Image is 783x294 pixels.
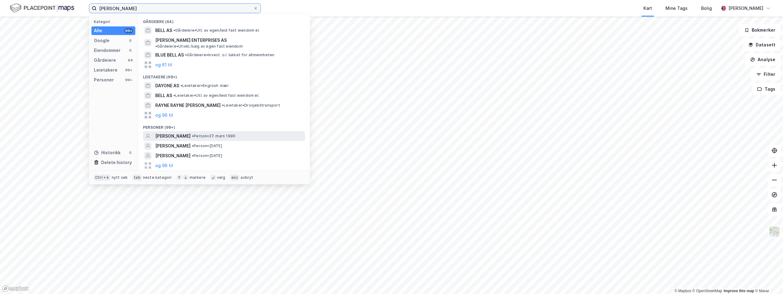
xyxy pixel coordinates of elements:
div: Personer [94,76,114,84]
div: velg [217,175,225,180]
span: • [192,143,194,148]
span: [PERSON_NAME] [155,132,191,140]
button: og 96 til [155,162,173,169]
div: 99+ [124,28,133,33]
span: [PERSON_NAME] [155,152,191,159]
span: BLUE BELL AS [155,51,184,59]
span: Gårdeiere • Invest. o.l. lukket for allmennheten [185,53,274,57]
div: neste kategori [143,175,172,180]
button: Filter [751,68,781,80]
button: Datasett [743,39,781,51]
div: 64 [128,58,133,63]
div: 99+ [124,77,133,82]
span: BELL AS [155,27,172,34]
div: Kategori [94,19,135,24]
span: Leietaker • Engrosh. klær [180,83,229,88]
span: • [155,44,157,49]
button: og 61 til [155,61,172,69]
span: • [173,93,175,98]
div: Historikk [94,149,121,156]
div: Alle [94,27,102,34]
div: Mine Tags [665,5,688,12]
div: Bolig [701,5,712,12]
button: Tags [752,83,781,95]
span: Leietaker • Drosjebiltransport [222,103,280,108]
a: Improve this map [724,289,754,293]
div: 0 [128,150,133,155]
span: • [222,103,224,108]
button: Bokmerker [739,24,781,36]
div: Google [94,37,110,44]
span: [PERSON_NAME] [155,142,191,150]
span: Person • 27. mars 1990 [192,134,235,139]
div: Leietakere [94,66,118,74]
input: Søk på adresse, matrikkel, gårdeiere, leietakere eller personer [97,4,253,13]
div: markere [190,175,206,180]
span: RAYNE RAYNE [PERSON_NAME] [155,102,221,109]
span: Person • [DATE] [192,153,222,158]
div: Gårdeiere (64) [138,14,310,25]
button: Analyse [745,53,781,66]
div: Ctrl + k [94,174,110,181]
span: • [173,28,175,33]
div: Personer (99+) [138,120,310,131]
div: Eiendommer [94,47,121,54]
button: og 96 til [155,112,173,119]
img: logo.f888ab2527a4732fd821a326f86c7f29.svg [10,3,74,14]
div: Kontrollprogram for chat [752,265,783,294]
a: Mapbox homepage [2,285,29,292]
span: • [185,53,187,57]
span: Gårdeiere • Utvikl./salg av egen fast eiendom [155,44,243,49]
div: 0 [128,48,133,53]
span: • [192,153,194,158]
span: Gårdeiere • Utl. av egen/leid fast eiendom el. [173,28,260,33]
div: Kart [643,5,652,12]
span: DAYONE AS [155,82,179,89]
span: Leietaker • Utl. av egen/leid fast eiendom el. [173,93,259,98]
div: [PERSON_NAME] [728,5,763,12]
span: [PERSON_NAME] ENTERPRISES AS [155,37,227,44]
div: avbryt [241,175,253,180]
span: BELL AS [155,92,172,99]
a: Mapbox [674,289,691,293]
div: 99+ [124,68,133,73]
div: tab [133,174,142,181]
a: OpenStreetMap [692,289,722,293]
span: • [180,83,182,88]
span: Person • [DATE] [192,143,222,148]
div: Leietakere (99+) [138,70,310,81]
div: nytt søk [112,175,128,180]
img: Z [769,226,780,237]
div: Delete history [101,159,132,166]
div: esc [230,174,240,181]
div: 0 [128,38,133,43]
div: Gårdeiere [94,57,116,64]
iframe: Chat Widget [752,265,783,294]
span: • [192,134,194,138]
